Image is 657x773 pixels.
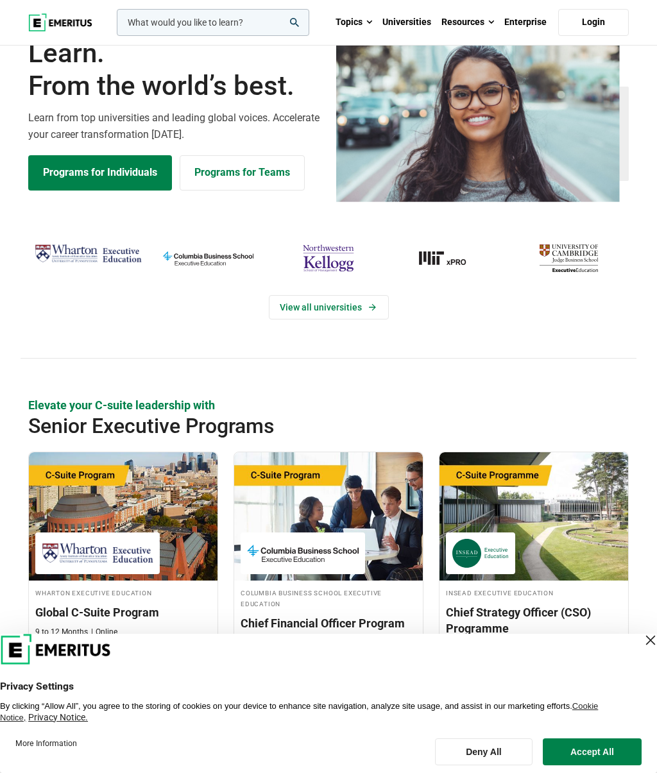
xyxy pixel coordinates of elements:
h4: Wharton Executive Education [35,587,211,598]
img: Columbia Business School Executive Education [247,539,359,568]
input: woocommerce-product-search-field-0 [117,9,309,36]
h4: Columbia Business School Executive Education [241,587,416,609]
h4: INSEAD Executive Education [446,587,622,598]
a: Explore for Business [180,155,305,190]
img: Chief Strategy Officer (CSO) Programme | Online Leadership Course [439,452,628,581]
p: Online [91,627,117,638]
a: Explore Programs [28,155,172,190]
img: cambridge-judge-business-school [515,241,622,276]
img: columbia-business-school [155,241,262,276]
img: INSEAD Executive Education [452,539,509,568]
img: MIT xPRO [395,241,502,276]
a: Leadership Course by Wharton Executive Education - December 17, 2025 Wharton Executive Education ... [29,452,218,661]
span: From the world’s best. [28,70,321,102]
h3: Chief Strategy Officer (CSO) Programme [446,604,622,636]
p: Learn from top universities and leading global voices. Accelerate your career transformation [DATE]. [28,110,321,142]
h2: Senior Executive Programs [28,413,568,439]
img: Chief Financial Officer Program | Online Finance Course [234,452,423,581]
p: 9 to 12 Months [35,627,88,638]
a: View Universities [269,295,389,319]
img: Wharton Executive Education [35,241,142,267]
a: Login [558,9,629,36]
p: Elevate your C-suite leadership with [28,397,629,413]
a: MIT-xPRO [395,241,502,276]
img: northwestern-kellogg [275,241,382,276]
a: Leadership Course by INSEAD Executive Education - October 14, 2025 INSEAD Executive Education INS... [439,452,628,677]
h3: Chief Financial Officer Program [241,615,416,631]
img: Learn from the world's best [336,35,620,202]
img: Global C-Suite Program | Online Leadership Course [29,452,218,581]
img: Wharton Executive Education [42,539,153,568]
h3: Global C-Suite Program [35,604,211,620]
a: Finance Course by Columbia Business School Executive Education - December 8, 2025 Columbia Busine... [234,452,423,672]
h1: Learn. [28,37,321,102]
